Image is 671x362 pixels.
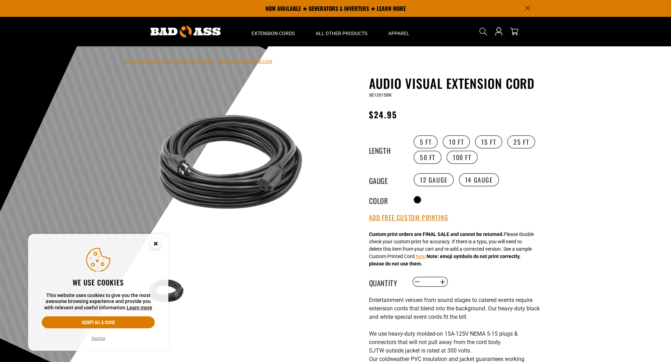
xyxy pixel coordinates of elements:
[447,151,478,164] label: 100 FT
[125,57,272,65] nav: breadcrumbs
[414,173,454,186] label: 12 Gauge
[378,17,420,46] summary: Apparel
[459,173,499,186] label: 14 Gauge
[369,347,541,355] li: SJTW outside jacket is rated at 300 volts.
[174,59,175,64] span: ›
[369,76,541,91] h1: Audio Visual Extension Cord
[42,292,155,311] p: This website uses cookies to give you the most awesome browsing experience and provide you with r...
[42,278,155,287] h2: We use cookies
[28,234,168,351] aside: Cookie Consent
[369,175,404,184] legend: Gauge
[218,59,272,64] span: Audio Visual Extension Cord
[215,59,217,64] span: ›
[478,26,489,37] summary: Search
[416,253,425,260] button: here
[369,195,404,204] legend: Color
[177,59,214,64] a: Return to Collection
[369,93,392,98] span: SE12015BK
[369,254,520,266] strong: Note: emoji symbols do not print correctly, please do not use them.
[369,214,449,222] button: Add Free Custom Printing
[150,26,221,38] img: Bad Ass Extension Cords
[42,316,155,328] button: Accept all & close
[414,135,438,149] label: 5 FT
[369,108,397,121] span: $24.95
[125,59,173,64] a: Bad Ass Extension Cords
[369,231,534,268] div: Please double check your custom print for accuracy. If there is a typo, you will need to delete t...
[369,231,504,237] strong: Custom print orders are FINAL SALE and cannot be returned.
[443,135,470,149] label: 10 FT
[89,335,107,342] button: Decline
[507,135,535,149] label: 25 FT
[241,17,305,46] summary: Extension Cords
[316,30,367,37] span: All Other Products
[369,145,404,154] legend: Length
[305,17,378,46] summary: All Other Products
[414,151,442,164] label: 50 FT
[127,305,152,310] a: Learn more
[146,77,315,246] img: black
[388,30,409,37] span: Apparel
[369,330,541,347] li: We use heavy-duty molded-on 15A-125V NEMA 5-15 plugs & connectors that will not pull away from th...
[251,30,295,37] span: Extension Cords
[369,277,404,287] label: Quantity
[475,135,502,149] label: 15 FT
